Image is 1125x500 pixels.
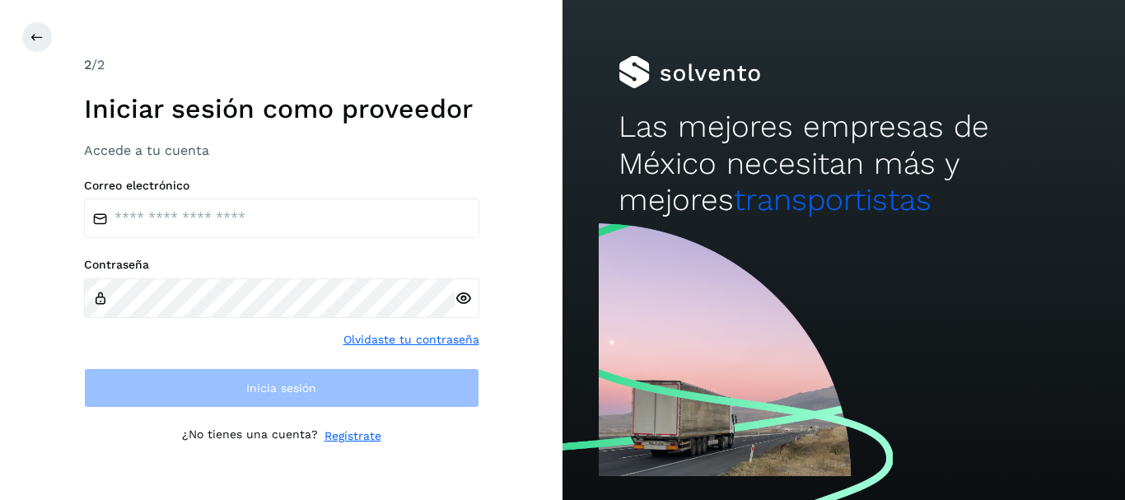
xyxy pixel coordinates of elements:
h1: Iniciar sesión como proveedor [84,93,479,124]
p: ¿No tienes una cuenta? [182,428,318,445]
label: Contraseña [84,258,479,272]
span: Inicia sesión [246,382,316,394]
button: Inicia sesión [84,368,479,408]
a: Regístrate [324,428,381,445]
h2: Las mejores empresas de México necesitan más y mejores [619,109,1068,218]
span: 2 [84,57,91,72]
h3: Accede a tu cuenta [84,143,479,158]
span: transportistas [734,182,931,217]
div: /2 [84,55,479,75]
a: Olvidaste tu contraseña [343,331,479,348]
label: Correo electrónico [84,179,479,193]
